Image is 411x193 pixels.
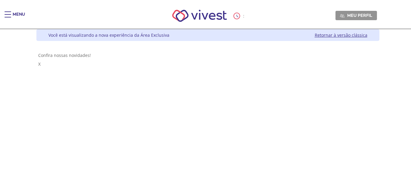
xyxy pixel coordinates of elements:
div: Confira nossas novidades! [38,52,378,58]
span: X [38,61,41,67]
img: Vivest [165,3,234,29]
a: Meu perfil [335,11,377,20]
div: : [233,13,246,19]
div: Você está visualizando a nova experiência da Área Exclusiva [48,32,169,38]
span: Meu perfil [347,13,372,18]
div: Menu [13,11,25,23]
img: Meu perfil [340,14,345,18]
div: Vivest [32,29,379,193]
a: Retornar à versão clássica [315,32,367,38]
